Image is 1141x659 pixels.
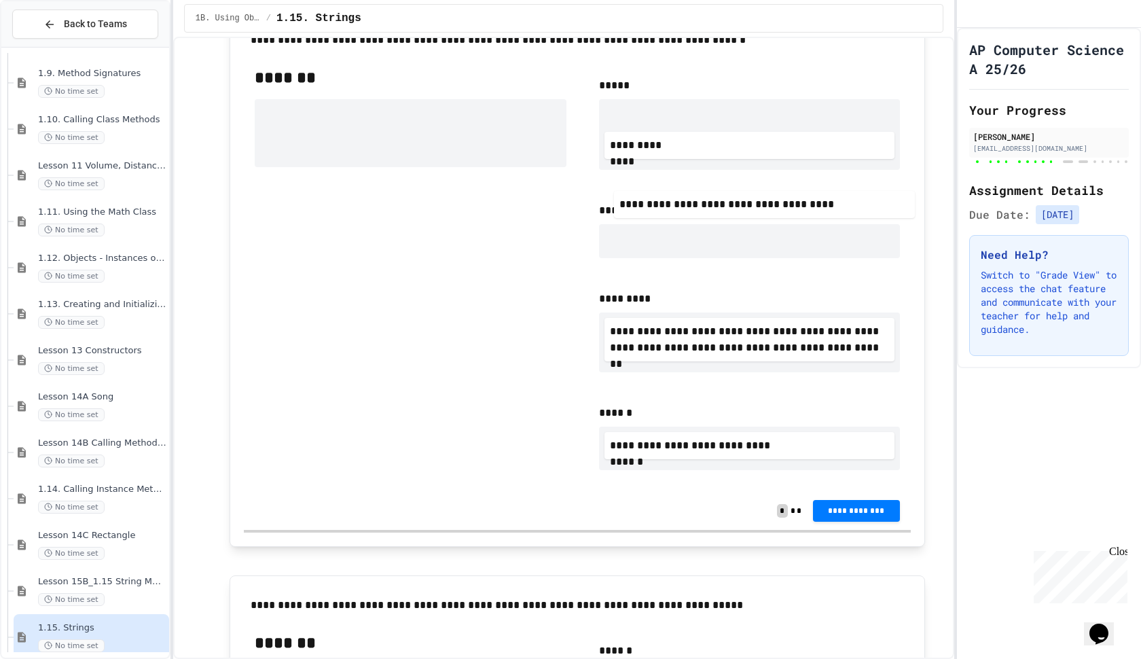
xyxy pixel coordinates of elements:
[196,13,261,24] span: 1B. Using Objects and Methods
[38,224,105,236] span: No time set
[38,501,105,514] span: No time set
[981,268,1117,336] p: Switch to "Grade View" to access the chat feature and communicate with your teacher for help and ...
[38,299,166,310] span: 1.13. Creating and Initializing Objects: Constructors
[38,576,166,588] span: Lesson 15B_1.15 String Methods Demonstration
[5,5,94,86] div: Chat with us now!Close
[38,362,105,375] span: No time set
[38,270,105,283] span: No time set
[38,345,166,357] span: Lesson 13 Constructors
[973,143,1125,154] div: [EMAIL_ADDRESS][DOMAIN_NAME]
[38,316,105,329] span: No time set
[38,253,166,264] span: 1.12. Objects - Instances of Classes
[38,408,105,421] span: No time set
[969,101,1129,120] h2: Your Progress
[38,177,105,190] span: No time set
[38,455,105,467] span: No time set
[276,10,361,26] span: 1.15. Strings
[38,207,166,218] span: 1.11. Using the Math Class
[38,639,105,652] span: No time set
[1084,605,1127,645] iframe: chat widget
[973,130,1125,143] div: [PERSON_NAME]
[64,17,127,31] span: Back to Teams
[266,13,271,24] span: /
[38,593,105,606] span: No time set
[38,547,105,560] span: No time set
[12,10,158,39] button: Back to Teams
[981,247,1117,263] h3: Need Help?
[969,181,1129,200] h2: Assignment Details
[38,85,105,98] span: No time set
[38,160,166,172] span: Lesson 11 Volume, Distance, & Quadratic Formula
[1028,546,1127,603] iframe: chat widget
[969,40,1129,78] h1: AP Computer Science A 25/26
[38,622,166,634] span: 1.15. Strings
[38,484,166,495] span: 1.14. Calling Instance Methods
[38,114,166,126] span: 1.10. Calling Class Methods
[969,207,1030,223] span: Due Date:
[38,438,166,449] span: Lesson 14B Calling Methods with Parameters
[38,391,166,403] span: Lesson 14A Song
[38,68,166,79] span: 1.9. Method Signatures
[38,131,105,144] span: No time set
[1036,205,1079,224] span: [DATE]
[38,530,166,541] span: Lesson 14C Rectangle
